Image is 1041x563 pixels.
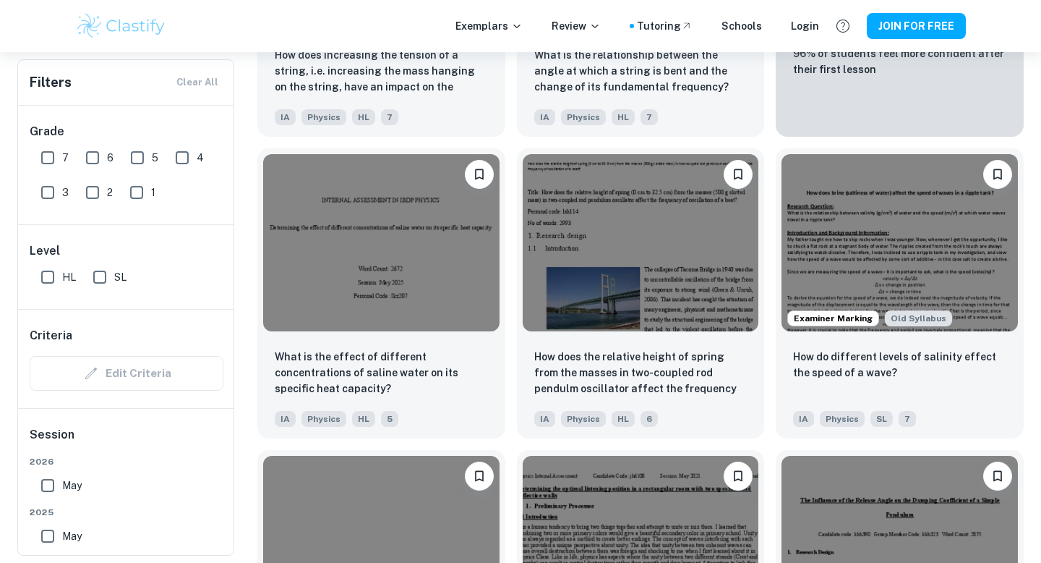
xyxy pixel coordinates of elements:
span: 2 [107,185,113,200]
span: 7 [62,150,69,166]
span: IA [275,109,296,125]
p: 96% of students feel more confident after their first lesson [793,46,1006,77]
a: Tutoring [637,18,693,34]
p: Review [552,18,601,34]
p: What is the relationship between the angle at which a string is bent and the change of its fundam... [534,47,747,95]
h6: Criteria [30,327,72,344]
p: How does the relative height of spring from the masses in two-coupled rod pendulm oscillator affe... [534,349,747,398]
p: How do different levels of salinity effect the speed of a wave? [793,349,1006,381]
span: IA [793,411,814,427]
img: Physics IA example thumbnail: How do different levels of salinity effe [781,154,1018,331]
span: 7 [641,109,658,125]
span: Examiner Marking [788,312,878,325]
span: 6 [107,150,113,166]
img: Clastify logo [75,12,167,41]
span: Physics [301,109,346,125]
span: 5 [152,150,158,166]
span: Physics [561,411,606,427]
div: Criteria filters are unavailable when searching by topic [30,356,223,391]
span: Physics [820,411,865,427]
span: May [62,478,82,494]
h6: Grade [30,123,223,140]
img: Physics IA example thumbnail: How does the relative height of spring f [523,154,759,331]
button: Please log in to bookmark exemplars [465,160,494,189]
button: Help and Feedback [831,14,855,38]
span: HL [62,269,76,285]
span: 2026 [30,455,223,468]
span: HL [612,109,635,125]
button: Please log in to bookmark exemplars [983,160,1012,189]
div: Starting from the May 2025 session, the Physics IA requirements have changed. It's OK to refer to... [885,310,952,326]
a: Examiner MarkingStarting from the May 2025 session, the Physics IA requirements have changed. It'... [776,148,1024,439]
span: 2025 [30,506,223,519]
button: Please log in to bookmark exemplars [465,462,494,491]
h6: Filters [30,72,72,93]
span: HL [352,109,375,125]
p: How does increasing the tension of a string, i.e. increasing the mass hanging on the string, have... [275,47,488,96]
span: Physics [301,411,346,427]
button: Please log in to bookmark exemplars [724,462,753,491]
span: 4 [197,150,204,166]
span: IA [275,411,296,427]
a: Schools [721,18,762,34]
span: May [62,528,82,544]
span: IA [534,109,555,125]
span: 5 [381,411,398,427]
span: 7 [899,411,916,427]
button: Please log in to bookmark exemplars [724,160,753,189]
span: IA [534,411,555,427]
span: HL [352,411,375,427]
span: HL [612,411,635,427]
button: Please log in to bookmark exemplars [983,462,1012,491]
h6: Level [30,242,223,260]
span: Old Syllabus [885,310,952,326]
button: JOIN FOR FREE [867,13,966,39]
a: Please log in to bookmark exemplarsHow does the relative height of spring from the masses in two-... [517,148,765,439]
span: SL [870,411,893,427]
h6: Session [30,426,223,455]
p: Exemplars [455,18,523,34]
span: 1 [151,185,155,200]
a: Login [791,18,819,34]
span: 6 [641,411,658,427]
span: 7 [381,109,398,125]
img: Physics IA example thumbnail: What is the effect of different concentr [263,154,500,331]
span: SL [114,269,127,285]
p: What is the effect of different concentrations of saline water on its specific heat capacity? [275,349,488,397]
span: 3 [62,185,69,200]
span: Physics [561,109,606,125]
a: Please log in to bookmark exemplarsWhat is the effect of different concentrations of saline water... [257,148,505,439]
